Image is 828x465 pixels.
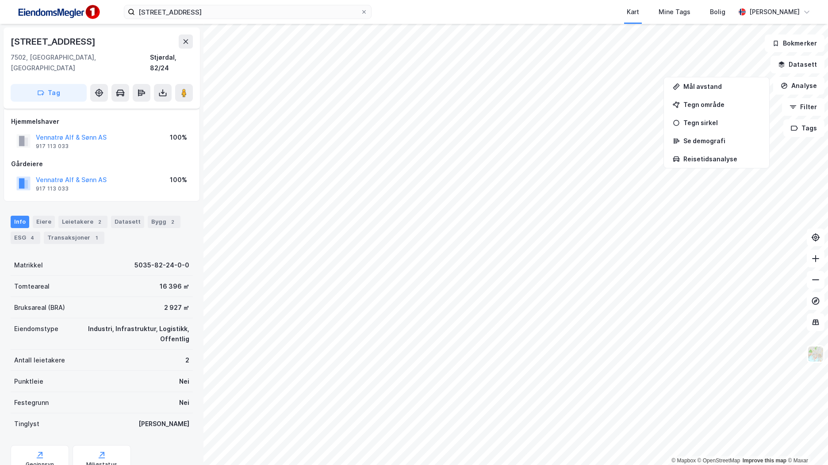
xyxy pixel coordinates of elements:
[683,137,760,145] div: Se demografi
[710,7,725,17] div: Bolig
[138,419,189,429] div: [PERSON_NAME]
[14,2,103,22] img: F4PB6Px+NJ5v8B7XTbfpPpyloAAAAASUVORK5CYII=
[92,233,101,242] div: 1
[627,7,639,17] div: Kart
[148,216,180,228] div: Bygg
[14,260,43,271] div: Matrikkel
[11,34,97,49] div: [STREET_ADDRESS]
[807,346,824,362] img: Z
[14,324,58,334] div: Eiendomstype
[773,77,824,95] button: Analyse
[135,5,360,19] input: Søk på adresse, matrikkel, gårdeiere, leietakere eller personer
[28,233,37,242] div: 4
[683,119,760,126] div: Tegn sirkel
[185,355,189,366] div: 2
[134,260,189,271] div: 5035-82-24-0-0
[111,216,144,228] div: Datasett
[11,52,150,73] div: 7502, [GEOGRAPHIC_DATA], [GEOGRAPHIC_DATA]
[659,7,690,17] div: Mine Tags
[14,281,50,292] div: Tomteareal
[671,457,696,464] a: Mapbox
[168,217,177,226] div: 2
[11,116,192,127] div: Hjemmelshaver
[683,155,760,163] div: Reisetidsanalyse
[36,185,69,192] div: 917 113 033
[14,376,43,387] div: Punktleie
[11,232,40,244] div: ESG
[58,216,107,228] div: Leietakere
[14,419,39,429] div: Tinglyst
[683,101,760,108] div: Tegn område
[743,457,786,464] a: Improve this map
[770,56,824,73] button: Datasett
[69,324,189,345] div: Industri, Infrastruktur, Logistikk, Offentlig
[179,397,189,408] div: Nei
[14,397,49,408] div: Festegrunn
[14,302,65,313] div: Bruksareal (BRA)
[784,423,828,465] iframe: Chat Widget
[783,119,824,137] button: Tags
[160,281,189,292] div: 16 396 ㎡
[11,216,29,228] div: Info
[33,216,55,228] div: Eiere
[44,232,104,244] div: Transaksjoner
[11,84,87,102] button: Tag
[782,98,824,116] button: Filter
[150,52,193,73] div: Stjørdal, 82/24
[749,7,800,17] div: [PERSON_NAME]
[765,34,824,52] button: Bokmerker
[95,217,104,226] div: 2
[11,159,192,169] div: Gårdeiere
[179,376,189,387] div: Nei
[170,132,187,143] div: 100%
[36,143,69,150] div: 917 113 033
[683,83,760,90] div: Mål avstand
[698,457,740,464] a: OpenStreetMap
[170,175,187,185] div: 100%
[164,302,189,313] div: 2 927 ㎡
[14,355,65,366] div: Antall leietakere
[784,423,828,465] div: Kontrollprogram for chat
